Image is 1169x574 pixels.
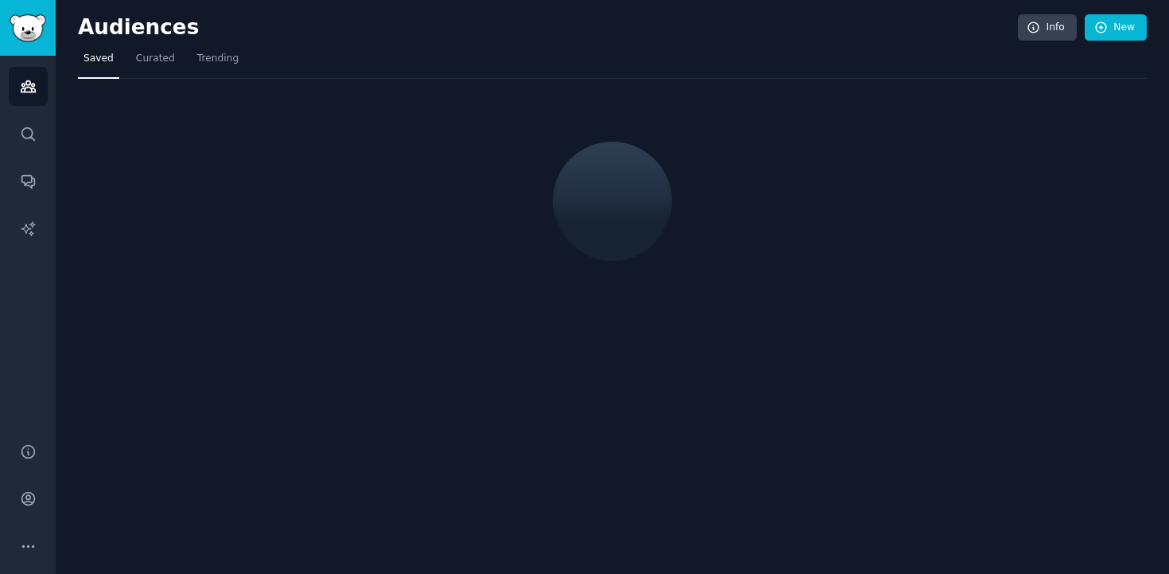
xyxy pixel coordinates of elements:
[1018,14,1077,41] a: Info
[78,46,119,79] a: Saved
[1085,14,1147,41] a: New
[130,46,181,79] a: Curated
[78,15,1018,41] h2: Audiences
[83,52,114,66] span: Saved
[136,52,175,66] span: Curated
[197,52,239,66] span: Trending
[192,46,244,79] a: Trending
[10,14,46,42] img: GummySearch logo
